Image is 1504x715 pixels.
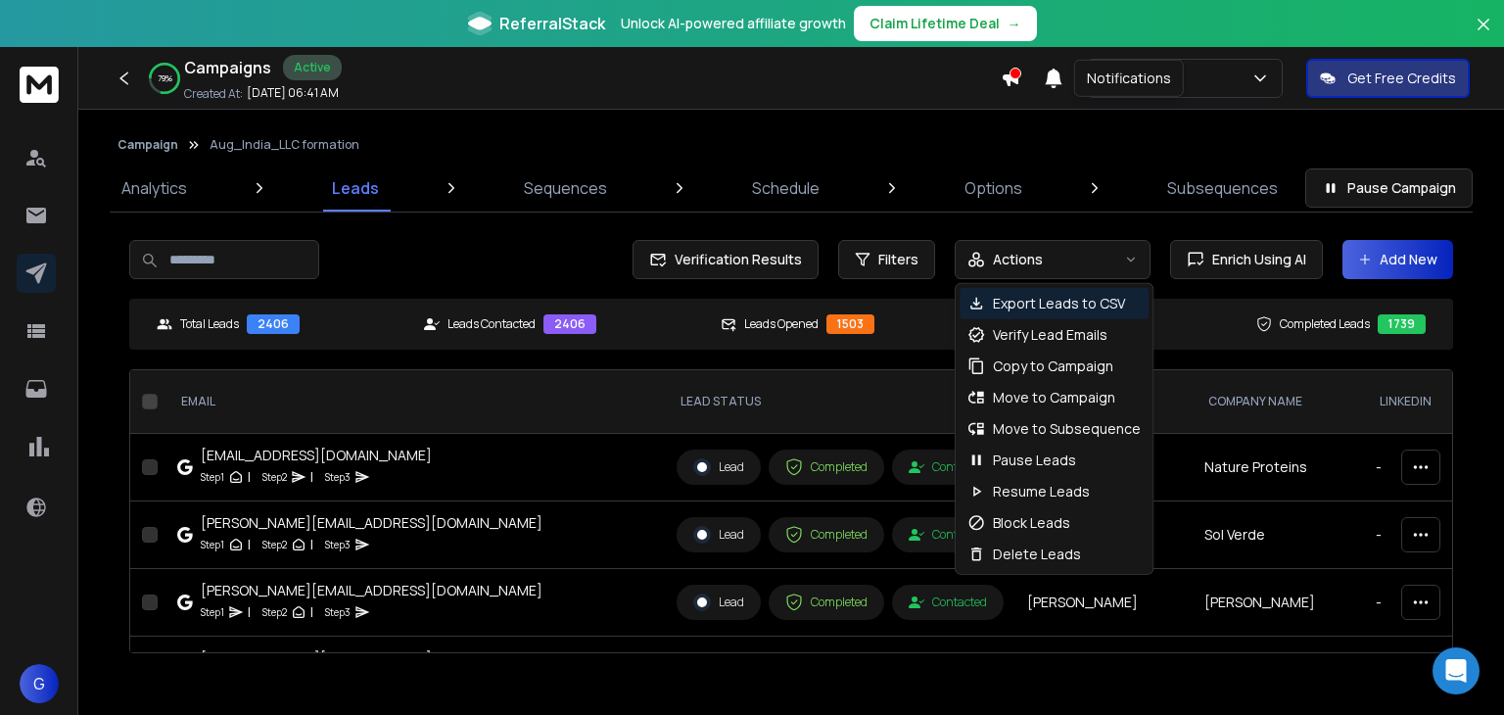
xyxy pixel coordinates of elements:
[1433,647,1480,694] div: Open Intercom Messenger
[953,165,1034,212] a: Options
[993,545,1081,564] p: Delete Leads
[1342,240,1453,279] button: Add New
[693,526,744,544] div: Lead
[1193,370,1364,434] th: Company Name
[310,467,313,487] p: |
[826,314,874,334] div: 1503
[283,55,342,80] div: Active
[20,664,59,703] button: G
[878,250,918,269] span: Filters
[248,467,251,487] p: |
[121,176,187,200] p: Analytics
[1471,12,1496,59] button: Close banner
[110,165,199,212] a: Analytics
[909,595,987,610] div: Contacted
[180,316,239,332] p: Total Leads
[310,535,313,554] p: |
[993,294,1125,313] p: Export Leads to CSV
[621,14,846,33] p: Unlock AI-powered affiliate growth
[1347,69,1456,88] p: Get Free Credits
[201,602,224,622] p: Step 1
[332,176,379,200] p: Leads
[993,482,1090,501] p: Resume Leads
[785,526,868,544] div: Completed
[693,594,744,611] div: Lead
[1204,250,1306,269] span: Enrich Using AI
[1155,165,1290,212] a: Subsequences
[117,137,178,153] button: Campaign
[201,446,432,465] div: [EMAIL_ADDRESS][DOMAIN_NAME]
[262,602,287,622] p: Step 2
[1167,176,1278,200] p: Subsequences
[1305,168,1473,208] button: Pause Campaign
[1193,434,1364,501] td: Nature Proteins
[201,581,542,600] div: [PERSON_NAME][EMAIL_ADDRESS][DOMAIN_NAME]
[1193,637,1364,704] td: Optsocial
[165,370,665,434] th: EMAIL
[248,535,251,554] p: |
[909,459,987,475] div: Contacted
[201,535,224,554] p: Step 1
[1280,316,1370,332] p: Completed Leads
[325,535,351,554] p: Step 3
[247,314,300,334] div: 2406
[310,602,313,622] p: |
[633,240,819,279] button: Verification Results
[1015,637,1193,704] td: Dhanush
[262,467,287,487] p: Step 2
[993,357,1113,376] p: Copy to Campaign
[785,458,868,476] div: Completed
[744,316,819,332] p: Leads Opened
[1170,240,1323,279] button: Enrich Using AI
[993,388,1115,407] p: Move to Campaign
[993,451,1076,470] p: Pause Leads
[543,314,596,334] div: 2406
[740,165,831,212] a: Schedule
[201,513,542,533] div: [PERSON_NAME][EMAIL_ADDRESS][DOMAIN_NAME]
[184,86,243,102] p: Created At:
[325,467,351,487] p: Step 3
[247,85,339,101] p: [DATE] 06:41 AM
[1193,501,1364,569] td: Sol Verde
[320,165,391,212] a: Leads
[1015,569,1193,637] td: [PERSON_NAME]
[838,240,935,279] button: Filters
[248,602,251,622] p: |
[1378,314,1426,334] div: 1739
[665,370,1015,434] th: LEAD STATUS
[752,176,820,200] p: Schedule
[993,513,1070,533] p: Block Leads
[1008,14,1021,33] span: →
[1306,59,1470,98] button: Get Free Credits
[158,72,172,84] p: 79 %
[993,325,1107,345] p: Verify Lead Emails
[447,316,536,332] p: Leads Contacted
[325,602,351,622] p: Step 3
[993,250,1043,269] p: Actions
[1074,60,1184,97] div: Notifications
[693,458,744,476] div: Lead
[909,527,987,543] div: Contacted
[854,6,1037,41] button: Claim Lifetime Deal→
[1193,569,1364,637] td: [PERSON_NAME]
[993,419,1141,439] p: Move to Subsequence
[262,535,287,554] p: Step 2
[785,594,868,611] div: Completed
[210,137,359,153] p: Aug_India_LLC formation
[201,648,432,668] div: [EMAIL_ADDRESS][DOMAIN_NAME]
[201,467,224,487] p: Step 1
[499,12,605,35] span: ReferralStack
[667,250,802,269] span: Verification Results
[512,165,619,212] a: Sequences
[184,56,271,79] h1: Campaigns
[964,176,1022,200] p: Options
[524,176,607,200] p: Sequences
